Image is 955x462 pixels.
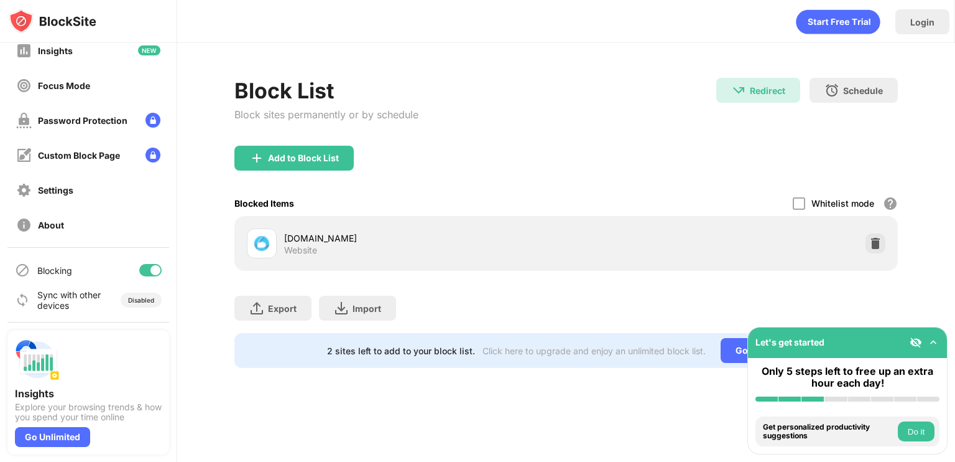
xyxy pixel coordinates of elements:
div: Disabled [128,296,154,304]
img: settings-off.svg [16,182,32,198]
img: new-icon.svg [138,45,160,55]
div: Schedule [843,85,883,96]
div: Block List [234,78,418,103]
div: Only 5 steps left to free up an extra hour each day! [755,365,939,389]
div: Get personalized productivity suggestions [763,423,895,441]
img: password-protection-off.svg [16,113,32,128]
img: logo-blocksite.svg [9,9,96,34]
div: Login [910,17,934,27]
div: Sync with other devices [37,290,101,311]
img: customize-block-page-off.svg [16,148,32,163]
div: Block sites permanently or by schedule [234,108,418,121]
div: Whitelist mode [811,198,874,209]
div: Let's get started [755,337,824,347]
div: Insights [15,387,162,400]
img: insights-off.svg [16,43,32,59]
div: Import [353,303,381,314]
div: Insights [38,45,73,56]
div: animation [796,9,880,34]
div: [DOMAIN_NAME] [284,232,566,245]
div: Settings [38,185,73,196]
img: lock-menu.svg [145,148,160,163]
div: Blocked Items [234,198,294,209]
img: eye-not-visible.svg [910,336,922,349]
div: Custom Block Page [38,150,120,161]
div: Go Unlimited [721,338,806,363]
div: Go Unlimited [15,427,90,447]
div: Add to Block List [268,153,339,163]
div: 2 sites left to add to your block list. [327,346,475,356]
img: push-insights.svg [15,337,60,382]
div: Focus Mode [38,80,90,91]
div: Redirect [750,85,785,96]
img: focus-off.svg [16,78,32,93]
img: blocking-icon.svg [15,263,30,278]
div: About [38,220,64,230]
img: lock-menu.svg [145,113,160,128]
div: Website [284,245,317,256]
img: about-off.svg [16,217,32,233]
img: sync-icon.svg [15,293,30,308]
div: Password Protection [38,115,127,126]
div: Explore your browsing trends & how you spend your time online [15,402,162,422]
div: Export [268,303,297,314]
div: Click here to upgrade and enjoy an unlimited block list. [482,346,706,356]
img: favicons [254,236,269,251]
img: omni-setup-toggle.svg [927,336,939,349]
button: Do it [898,422,934,441]
div: Blocking [37,265,72,276]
